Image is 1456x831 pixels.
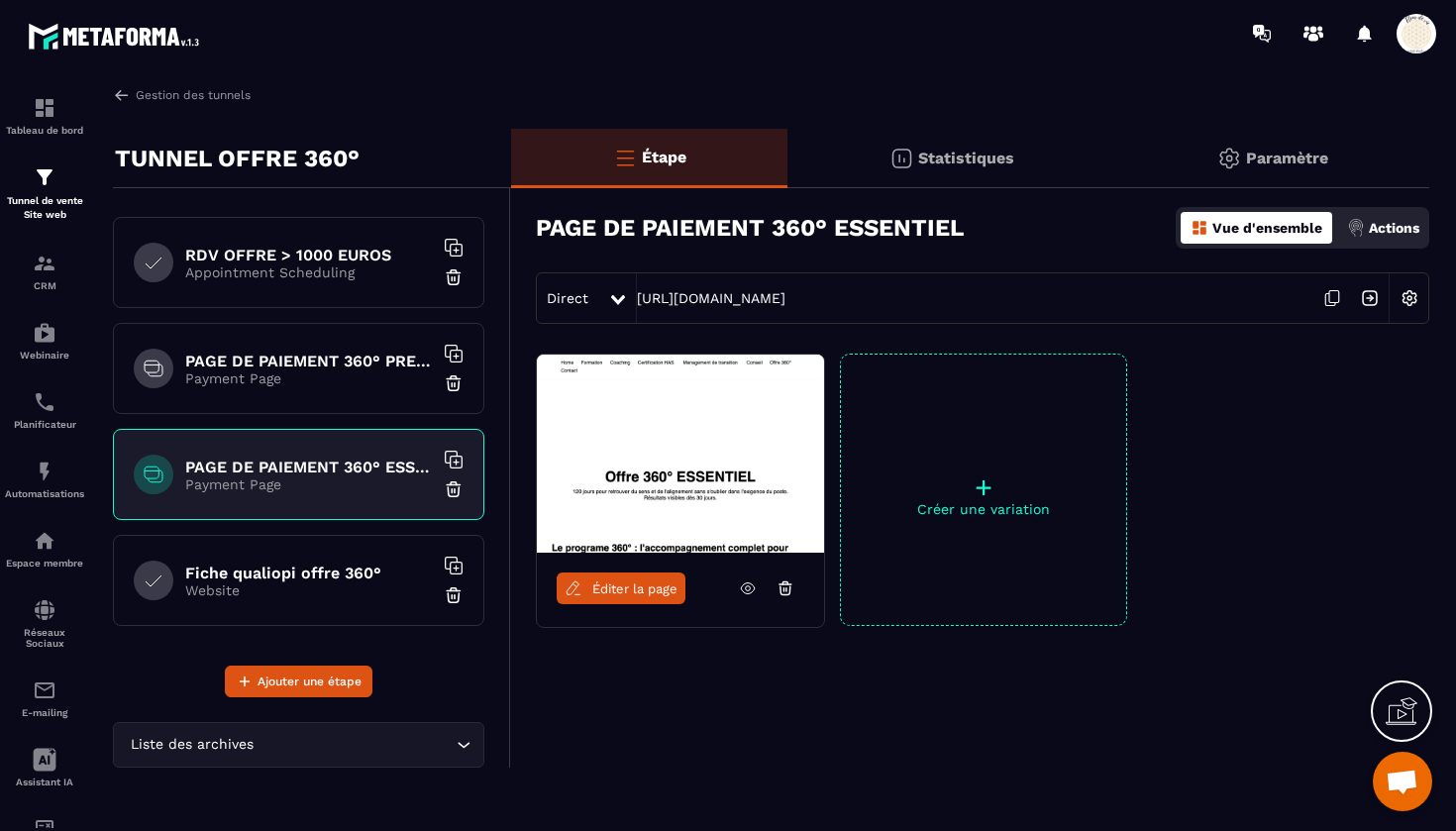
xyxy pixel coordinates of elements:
[33,165,56,189] img: formation
[258,672,362,691] span: Ajouter une étape
[5,419,84,430] p: Planificateur
[613,146,637,169] img: bars-o.4a397970.svg
[5,280,84,291] p: CRM
[115,139,360,178] p: TUNNEL OFFRE 360°
[185,476,433,492] p: Payment Page
[33,390,56,414] img: scheduler
[33,460,56,483] img: automations
[33,321,56,345] img: automations
[185,264,433,280] p: Appointment Scheduling
[113,86,251,104] a: Gestion des tunnels
[5,81,84,151] a: formationformationTableau de bord
[113,86,131,104] img: arrow
[113,722,484,768] div: Search for option
[28,18,206,54] img: logo
[5,306,84,375] a: automationsautomationsWebinaire
[185,370,433,386] p: Payment Page
[5,151,84,237] a: formationformationTunnel de vente Site web
[1212,220,1322,236] p: Vue d'ensemble
[557,572,685,604] a: Éditer la page
[444,267,464,287] img: trash
[1373,752,1432,811] div: Ouvrir le chat
[5,514,84,583] a: automationsautomationsEspace membre
[5,627,84,649] p: Réseaux Sociaux
[642,148,686,166] p: Étape
[1191,219,1208,237] img: dashboard-orange.40269519.svg
[1246,149,1328,167] p: Paramètre
[1217,147,1241,170] img: setting-gr.5f69749f.svg
[185,564,433,582] h6: Fiche qualiopi offre 360°
[185,246,433,264] h6: RDV OFFRE > 1000 EUROS
[185,458,433,476] h6: PAGE DE PAIEMENT 360° ESSENTIEL
[444,373,464,393] img: trash
[918,149,1014,167] p: Statistiques
[1347,219,1365,237] img: actions.d6e523a2.png
[841,501,1126,517] p: Créer une variation
[592,581,677,596] span: Éditer la page
[33,96,56,120] img: formation
[1391,279,1428,317] img: setting-w.858f3a88.svg
[444,585,464,605] img: trash
[5,445,84,514] a: automationsautomationsAutomatisations
[5,707,84,718] p: E-mailing
[33,598,56,622] img: social-network
[537,355,824,553] img: image
[185,582,433,598] p: Website
[5,664,84,733] a: emailemailE-mailing
[5,237,84,306] a: formationformationCRM
[444,479,464,499] img: trash
[1369,220,1419,236] p: Actions
[637,290,785,306] a: [URL][DOMAIN_NAME]
[841,473,1126,501] p: +
[33,678,56,702] img: email
[547,290,588,306] span: Direct
[225,666,372,697] button: Ajouter une étape
[5,125,84,136] p: Tableau de bord
[258,734,452,756] input: Search for option
[5,558,84,569] p: Espace membre
[536,214,964,242] h3: PAGE DE PAIEMENT 360° ESSENTIEL
[126,734,258,756] span: Liste des archives
[5,777,84,787] p: Assistant IA
[5,488,84,499] p: Automatisations
[33,252,56,275] img: formation
[1351,279,1389,317] img: arrow-next.bcc2205e.svg
[5,733,84,802] a: Assistant IA
[33,529,56,553] img: automations
[5,194,84,222] p: Tunnel de vente Site web
[889,147,913,170] img: stats.20deebd0.svg
[5,583,84,664] a: social-networksocial-networkRéseaux Sociaux
[5,375,84,445] a: schedulerschedulerPlanificateur
[185,352,433,370] h6: PAGE DE PAIEMENT 360° PREMIUM
[5,350,84,361] p: Webinaire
